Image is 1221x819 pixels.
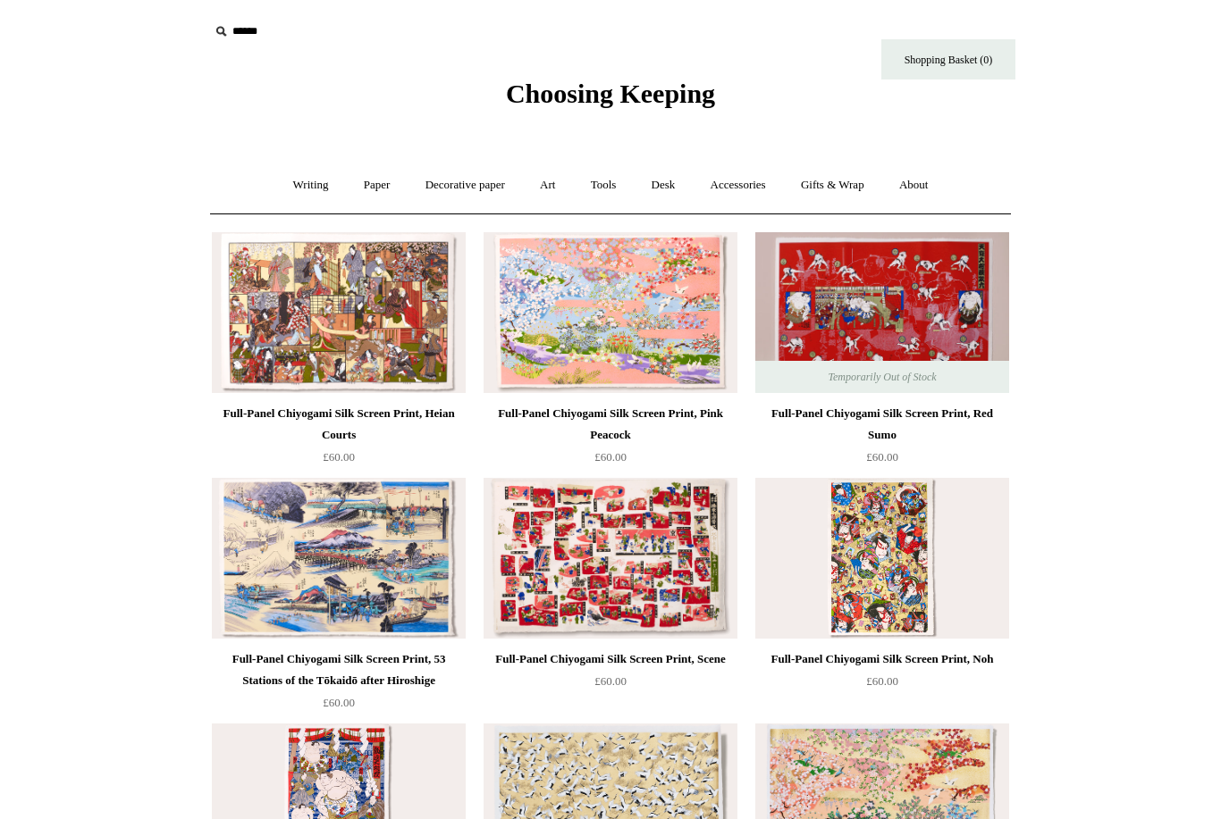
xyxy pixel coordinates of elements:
[212,403,466,476] a: Full-Panel Chiyogami Silk Screen Print, Heian Courts £60.00
[760,648,1005,670] div: Full-Panel Chiyogami Silk Screen Print, Noh
[755,478,1009,639] a: Full-Panel Chiyogami Silk Screen Print, Noh Full-Panel Chiyogami Silk Screen Print, Noh
[212,232,466,393] a: Full-Panel Chiyogami Silk Screen Print, Heian Courts Full-Panel Chiyogami Silk Screen Print, Heia...
[212,478,466,639] a: Full-Panel Chiyogami Silk Screen Print, 53 Stations of the Tōkaidō after Hiroshige Full-Panel Chi...
[484,403,737,476] a: Full-Panel Chiyogami Silk Screen Print, Pink Peacock £60.00
[212,232,466,393] img: Full-Panel Chiyogami Silk Screen Print, Heian Courts
[277,162,345,209] a: Writing
[594,674,627,688] span: £60.00
[594,450,627,464] span: £60.00
[755,478,1009,639] img: Full-Panel Chiyogami Silk Screen Print, Noh
[760,403,1005,446] div: Full-Panel Chiyogami Silk Screen Print, Red Sumo
[484,232,737,393] a: Full-Panel Chiyogami Silk Screen Print, Pink Peacock Full-Panel Chiyogami Silk Screen Print, Pink...
[883,162,945,209] a: About
[216,648,461,691] div: Full-Panel Chiyogami Silk Screen Print, 53 Stations of the Tōkaidō after Hiroshige
[575,162,633,209] a: Tools
[755,648,1009,722] a: Full-Panel Chiyogami Silk Screen Print, Noh £60.00
[785,162,880,209] a: Gifts & Wrap
[323,696,355,709] span: £60.00
[810,361,954,393] span: Temporarily Out of Stock
[755,232,1009,393] img: Full-Panel Chiyogami Silk Screen Print, Red Sumo
[484,478,737,639] a: Full-Panel Chiyogami Silk Screen Print, Scene Full-Panel Chiyogami Silk Screen Print, Scene
[695,162,782,209] a: Accessories
[488,648,733,670] div: Full-Panel Chiyogami Silk Screen Print, Scene
[348,162,407,209] a: Paper
[524,162,571,209] a: Art
[484,648,737,722] a: Full-Panel Chiyogami Silk Screen Print, Scene £60.00
[636,162,692,209] a: Desk
[506,79,715,108] span: Choosing Keeping
[881,39,1015,79] a: Shopping Basket (0)
[866,450,898,464] span: £60.00
[488,403,733,446] div: Full-Panel Chiyogami Silk Screen Print, Pink Peacock
[212,648,466,722] a: Full-Panel Chiyogami Silk Screen Print, 53 Stations of the Tōkaidō after Hiroshige £60.00
[216,403,461,446] div: Full-Panel Chiyogami Silk Screen Print, Heian Courts
[506,93,715,105] a: Choosing Keeping
[484,478,737,639] img: Full-Panel Chiyogami Silk Screen Print, Scene
[755,232,1009,393] a: Full-Panel Chiyogami Silk Screen Print, Red Sumo Full-Panel Chiyogami Silk Screen Print, Red Sumo...
[212,478,466,639] img: Full-Panel Chiyogami Silk Screen Print, 53 Stations of the Tōkaidō after Hiroshige
[866,674,898,688] span: £60.00
[409,162,521,209] a: Decorative paper
[484,232,737,393] img: Full-Panel Chiyogami Silk Screen Print, Pink Peacock
[323,450,355,464] span: £60.00
[755,403,1009,476] a: Full-Panel Chiyogami Silk Screen Print, Red Sumo £60.00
